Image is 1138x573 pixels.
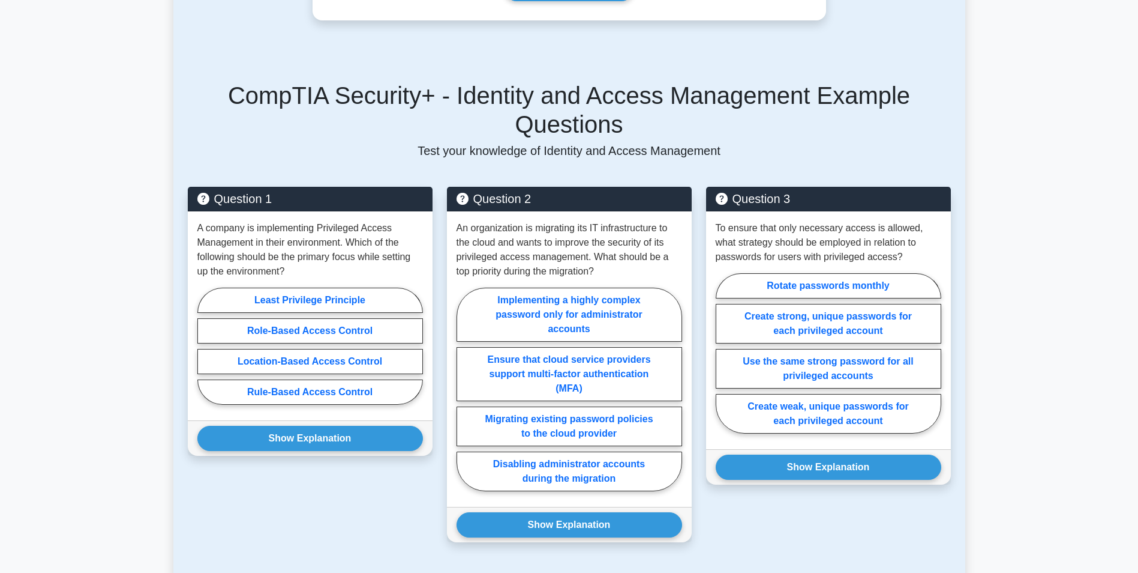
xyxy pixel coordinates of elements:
[197,221,423,279] p: A company is implementing Privileged Access Management in their environment. Which of the followi...
[716,349,941,389] label: Use the same strong password for all privileged accounts
[716,192,941,206] h5: Question 3
[197,288,423,313] label: Least Privilege Principle
[197,426,423,451] button: Show Explanation
[457,452,682,491] label: Disabling administrator accounts during the migration
[716,455,941,480] button: Show Explanation
[716,394,941,434] label: Create weak, unique passwords for each privileged account
[457,221,682,279] p: An organization is migrating its IT infrastructure to the cloud and wants to improve the security...
[197,349,423,374] label: Location-Based Access Control
[197,318,423,344] label: Role-Based Access Control
[716,273,941,299] label: Rotate passwords monthly
[457,347,682,401] label: Ensure that cloud service providers support multi-factor authentication (MFA)
[457,407,682,446] label: Migrating existing password policies to the cloud provider
[188,81,951,139] h5: CompTIA Security+ - Identity and Access Management Example Questions
[716,304,941,344] label: Create strong, unique passwords for each privileged account
[716,221,941,264] p: To ensure that only necessary access is allowed, what strategy should be employed in relation to ...
[188,144,951,158] p: Test your knowledge of Identity and Access Management
[197,192,423,206] h5: Question 1
[457,512,682,538] button: Show Explanation
[457,288,682,342] label: Implementing a highly complex password only for administrator accounts
[197,380,423,405] label: Rule-Based Access Control
[457,192,682,206] h5: Question 2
